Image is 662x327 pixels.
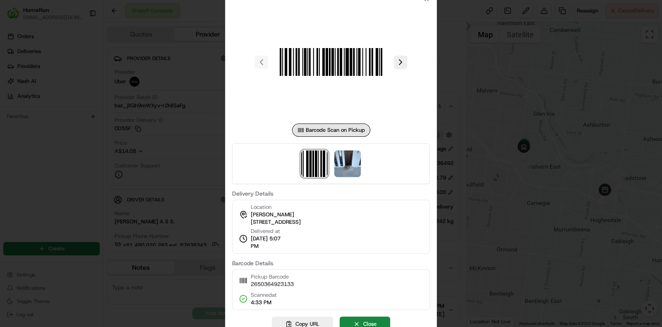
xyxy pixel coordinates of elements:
span: [DATE] 5:07 PM [251,235,289,250]
span: 4:33 PM [251,299,277,306]
label: Barcode Details [232,260,430,266]
span: Scanned at [251,291,277,299]
span: Pickup Barcode [251,273,294,281]
img: barcode_scan_on_pickup image [271,2,391,122]
span: Location [251,203,271,211]
span: [PERSON_NAME] [251,211,294,218]
span: [STREET_ADDRESS] [251,218,301,226]
img: photo_proof_of_delivery image [334,150,361,177]
img: barcode_scan_on_pickup image [301,150,328,177]
span: Delivered at [251,228,289,235]
div: Barcode Scan on Pickup [292,124,370,137]
span: 2650364923133 [251,281,294,288]
label: Delivery Details [232,191,430,196]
